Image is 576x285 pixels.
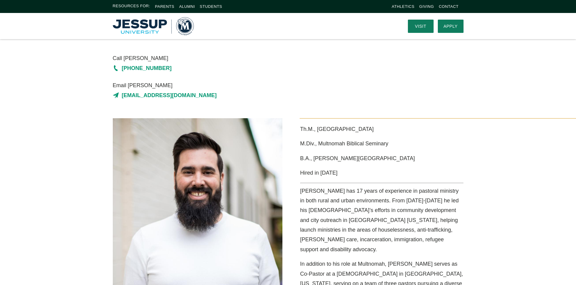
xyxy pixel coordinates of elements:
p: Th.M., [GEOGRAPHIC_DATA] [300,124,464,134]
p: Hired in [DATE] [300,168,464,178]
p: [PERSON_NAME] has 17 years of experience in pastoral ministry in both rural and urban environment... [300,186,464,255]
p: B.A., [PERSON_NAME][GEOGRAPHIC_DATA] [300,154,464,163]
a: Athletics [392,4,415,9]
a: Visit [408,20,434,33]
span: Resources For: [113,3,150,10]
a: Students [200,4,222,9]
p: M.Div., Multnomah Biblical Seminary [300,139,464,148]
a: Parents [155,4,174,9]
a: Giving [419,4,434,9]
a: Home [113,17,194,35]
a: Apply [438,20,464,33]
a: [EMAIL_ADDRESS][DOMAIN_NAME] [113,90,343,100]
span: Call [PERSON_NAME] [113,53,343,63]
a: [PHONE_NUMBER] [113,63,343,73]
a: Contact [439,4,458,9]
span: Email [PERSON_NAME] [113,81,343,90]
a: Alumni [179,4,195,9]
img: Multnomah University Logo [113,17,194,35]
